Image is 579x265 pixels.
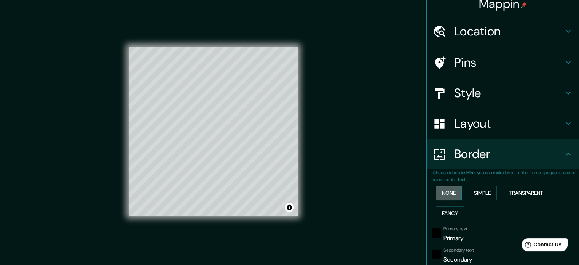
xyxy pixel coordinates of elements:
[432,228,441,238] button: black
[468,186,497,200] button: Simple
[503,186,549,200] button: Transparent
[432,250,441,259] button: black
[466,170,475,176] b: Hint
[427,16,579,47] div: Location
[427,139,579,169] div: Border
[454,85,564,101] h4: Style
[511,235,571,257] iframe: Help widget launcher
[427,78,579,108] div: Style
[454,24,564,39] h4: Location
[443,247,474,254] label: Secondary text
[433,169,579,183] p: Choose a border. : you can make layers of the frame opaque to create some cool effects.
[436,186,462,200] button: None
[427,47,579,78] div: Pins
[521,2,527,8] img: pin-icon.png
[436,206,464,220] button: Fancy
[427,108,579,139] div: Layout
[443,226,467,232] label: Primary text
[285,203,294,212] button: Toggle attribution
[454,55,564,70] h4: Pins
[454,116,564,131] h4: Layout
[454,146,564,162] h4: Border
